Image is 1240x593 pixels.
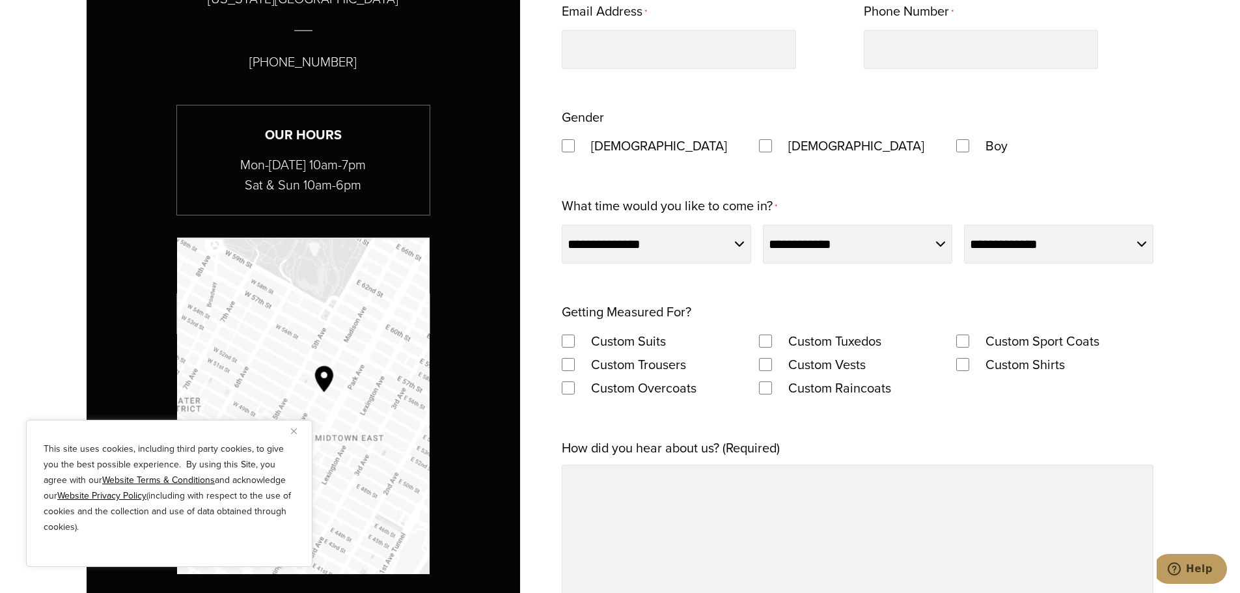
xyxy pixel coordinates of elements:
[972,134,1021,158] label: Boy
[775,353,879,376] label: Custom Vests
[972,353,1078,376] label: Custom Shirts
[249,51,357,72] p: [PHONE_NUMBER]
[562,194,777,219] label: What time would you like to come in?
[578,376,710,400] label: Custom Overcoats
[578,329,679,353] label: Custom Suits
[44,441,295,535] p: This site uses cookies, including third party cookies, to give you the best possible experience. ...
[102,473,215,487] a: Website Terms & Conditions
[578,353,699,376] label: Custom Trousers
[1157,554,1227,586] iframe: Opens a widget where you can chat to one of our agents
[177,238,430,574] img: Google map with pin showing Alan David location at Madison Avenue & 53rd Street NY
[57,489,146,503] a: Website Privacy Policy
[775,329,894,353] label: Custom Tuxedos
[562,300,691,324] legend: Getting Measured For?
[775,134,937,158] label: [DEMOGRAPHIC_DATA]
[291,428,297,434] img: Close
[177,125,430,145] h3: Our Hours
[562,436,780,460] label: How did you hear about us? (Required)
[775,376,904,400] label: Custom Raincoats
[291,423,307,439] button: Close
[177,155,430,195] p: Mon-[DATE] 10am-7pm Sat & Sun 10am-6pm
[578,134,740,158] label: [DEMOGRAPHIC_DATA]
[177,238,430,574] a: Map to Alan David Custom
[562,105,604,129] legend: Gender
[972,329,1112,353] label: Custom Sport Coats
